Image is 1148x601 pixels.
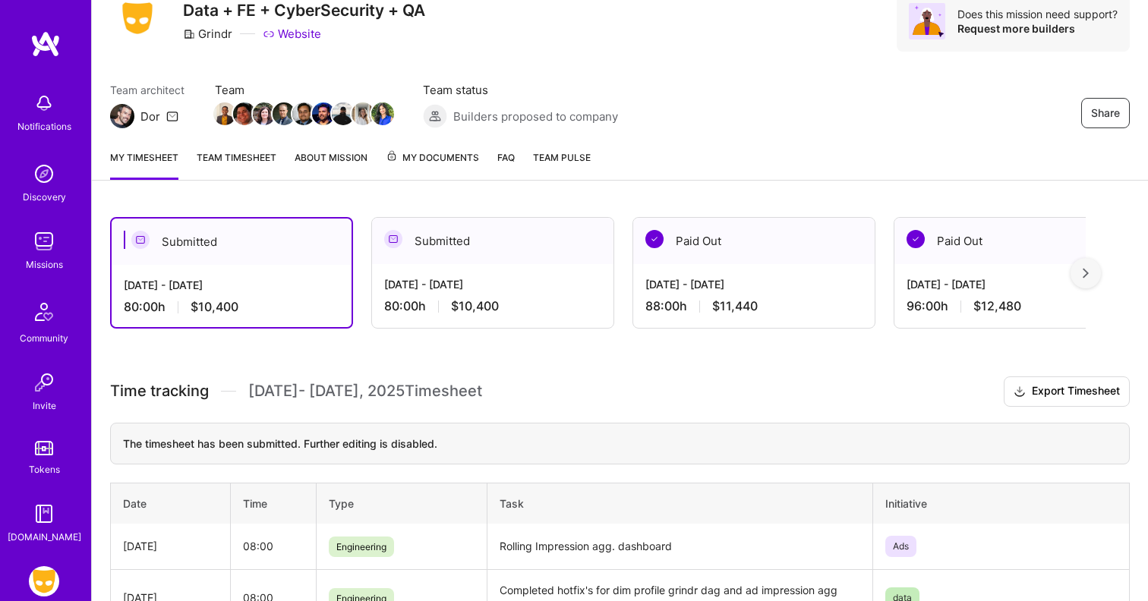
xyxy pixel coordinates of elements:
img: discovery [29,159,59,189]
span: Builders proposed to company [453,109,618,124]
td: 08:00 [230,524,316,570]
div: Submitted [372,218,613,264]
img: Team Member Avatar [253,102,276,125]
img: logo [30,30,61,58]
button: Share [1081,98,1130,128]
div: Tokens [29,461,60,477]
div: 96:00 h [907,298,1124,314]
span: Engineering [329,536,394,557]
div: [DATE] - [DATE] [124,277,339,293]
div: [DATE] - [DATE] [645,276,863,292]
a: Grindr: Data + FE + CyberSecurity + QA [25,566,63,596]
div: Missions [26,256,63,272]
span: $12,480 [973,298,1021,314]
img: Team Member Avatar [273,102,295,125]
a: Team Member Avatar [274,101,294,127]
th: Time [230,483,316,524]
th: Task [487,483,872,524]
span: Share [1091,105,1120,121]
img: teamwork [29,226,59,256]
a: Team Member Avatar [353,101,373,127]
th: Date [111,483,231,524]
div: Dor [140,109,160,124]
div: 80:00 h [124,299,339,315]
span: [DATE] - [DATE] , 2025 Timesheet [248,382,482,401]
div: 88:00 h [645,298,863,314]
img: Team Member Avatar [312,102,335,125]
div: Does this mission need support? [957,7,1118,21]
div: The timesheet has been submitted. Further editing is disabled. [110,423,1130,464]
h3: Data + FE + CyberSecurity + QA [183,1,425,20]
div: Paid Out [894,218,1136,264]
a: My timesheet [110,149,178,180]
span: Team Pulse [533,152,591,163]
div: Invite [33,398,56,414]
div: [DATE] - [DATE] [384,276,601,292]
button: Export Timesheet [1004,376,1130,407]
img: Team Member Avatar [332,102,355,125]
div: Request more builders [957,21,1118,36]
img: Team Architect [110,104,134,128]
a: Website [263,26,321,42]
img: Team Member Avatar [292,102,315,125]
img: right [1083,268,1089,278]
span: My Documents [386,149,479,166]
a: FAQ [497,149,515,180]
img: bell [29,88,59,118]
img: Community [26,294,62,330]
img: Invite [29,367,59,398]
div: Grindr [183,26,232,42]
a: Team Member Avatar [215,101,235,127]
div: Community [20,330,68,346]
span: Ads [885,536,916,557]
th: Initiative [872,483,1129,524]
span: $11,440 [712,298,758,314]
span: $10,400 [191,299,238,315]
div: [DATE] [123,538,218,554]
span: $10,400 [451,298,499,314]
a: Team Member Avatar [235,101,254,127]
td: Rolling Impression agg. dashboard [487,524,872,570]
span: Time tracking [110,382,209,401]
div: Submitted [112,219,352,265]
a: Team Member Avatar [373,101,393,127]
i: icon CompanyGray [183,28,195,40]
div: Paid Out [633,218,875,264]
a: Team Member Avatar [314,101,333,127]
a: Team Member Avatar [254,101,274,127]
th: Type [316,483,487,524]
img: Submitted [131,231,150,249]
div: 80:00 h [384,298,601,314]
a: My Documents [386,149,479,180]
div: Discovery [23,189,66,205]
img: Submitted [384,230,402,248]
div: [DATE] - [DATE] [907,276,1124,292]
a: Team Member Avatar [333,101,353,127]
img: Team Member Avatar [213,102,236,125]
i: icon Mail [166,110,178,122]
img: Grindr: Data + FE + CyberSecurity + QA [29,566,59,596]
i: icon Download [1014,384,1026,400]
img: Builders proposed to company [423,104,447,128]
img: Paid Out [907,230,925,248]
a: Team Member Avatar [294,101,314,127]
div: Notifications [17,118,71,134]
img: Paid Out [645,230,664,248]
span: Team architect [110,82,184,98]
a: Team Pulse [533,149,591,180]
span: Team [215,82,393,98]
img: Team Member Avatar [352,102,374,125]
img: Team Member Avatar [371,102,394,125]
img: guide book [29,499,59,529]
div: [DOMAIN_NAME] [8,529,81,545]
a: Team timesheet [197,149,276,180]
img: Team Member Avatar [233,102,256,125]
img: tokens [35,441,53,455]
img: Avatar [909,3,945,39]
a: About Mission [295,149,367,180]
span: Team status [423,82,618,98]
